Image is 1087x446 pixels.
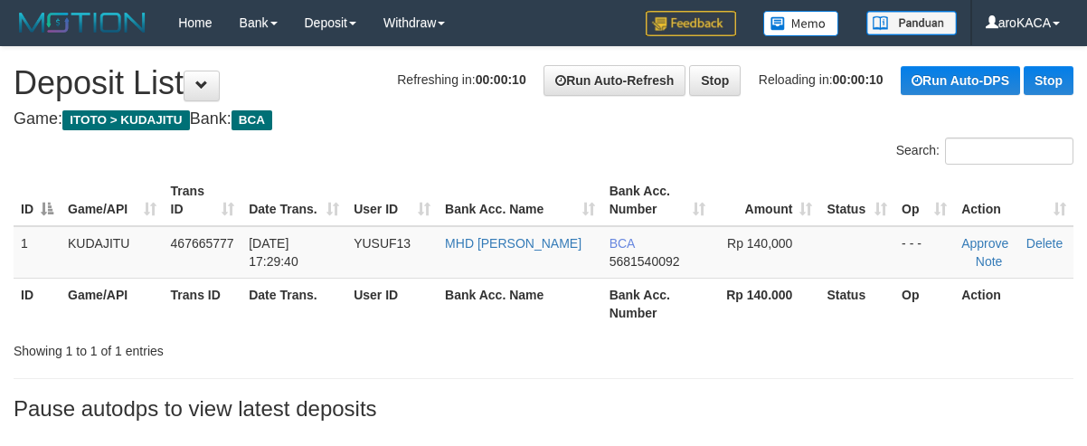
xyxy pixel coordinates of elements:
th: Action: activate to sort column ascending [954,175,1073,226]
a: MHD [PERSON_NAME] [445,236,581,251]
span: [DATE] 17:29:40 [249,236,298,269]
span: Refreshing in: [397,72,525,87]
td: - - - [894,226,954,279]
th: Op: activate to sort column ascending [894,175,954,226]
th: Action [954,278,1073,329]
span: BCA [232,110,272,130]
th: Date Trans.: activate to sort column ascending [241,175,346,226]
input: Search: [945,138,1073,165]
a: Run Auto-DPS [901,66,1020,95]
th: Status [819,278,894,329]
th: Op [894,278,954,329]
th: Trans ID: activate to sort column ascending [164,175,242,226]
strong: 00:00:10 [833,72,884,87]
th: Bank Acc. Number: activate to sort column ascending [602,175,713,226]
img: MOTION_logo.png [14,9,151,36]
strong: 00:00:10 [476,72,526,87]
th: Game/API [61,278,164,329]
th: Rp 140.000 [713,278,820,329]
span: Rp 140,000 [727,236,792,251]
span: 467665777 [171,236,234,251]
th: Status: activate to sort column ascending [819,175,894,226]
span: Copy 5681540092 to clipboard [610,254,680,269]
label: Search: [896,138,1073,165]
h3: Pause autodps to view latest deposits [14,397,1073,421]
span: YUSUF13 [354,236,411,251]
th: User ID: activate to sort column ascending [346,175,438,226]
th: ID: activate to sort column descending [14,175,61,226]
a: Note [976,254,1003,269]
img: Feedback.jpg [646,11,736,36]
th: Amount: activate to sort column ascending [713,175,820,226]
th: Game/API: activate to sort column ascending [61,175,164,226]
th: Bank Acc. Name: activate to sort column ascending [438,175,602,226]
img: Button%20Memo.svg [763,11,839,36]
span: BCA [610,236,635,251]
a: Stop [689,65,741,96]
a: Stop [1024,66,1073,95]
span: ITOTO > KUDAJITU [62,110,190,130]
th: Date Trans. [241,278,346,329]
th: Bank Acc. Name [438,278,602,329]
th: Trans ID [164,278,242,329]
th: Bank Acc. Number [602,278,713,329]
h1: Deposit List [14,65,1073,101]
span: Reloading in: [759,72,884,87]
td: 1 [14,226,61,279]
th: ID [14,278,61,329]
a: Approve [961,236,1008,251]
th: User ID [346,278,438,329]
td: KUDAJITU [61,226,164,279]
h4: Game: Bank: [14,110,1073,128]
img: panduan.png [866,11,957,35]
a: Delete [1026,236,1063,251]
a: Run Auto-Refresh [543,65,685,96]
div: Showing 1 to 1 of 1 entries [14,335,440,360]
